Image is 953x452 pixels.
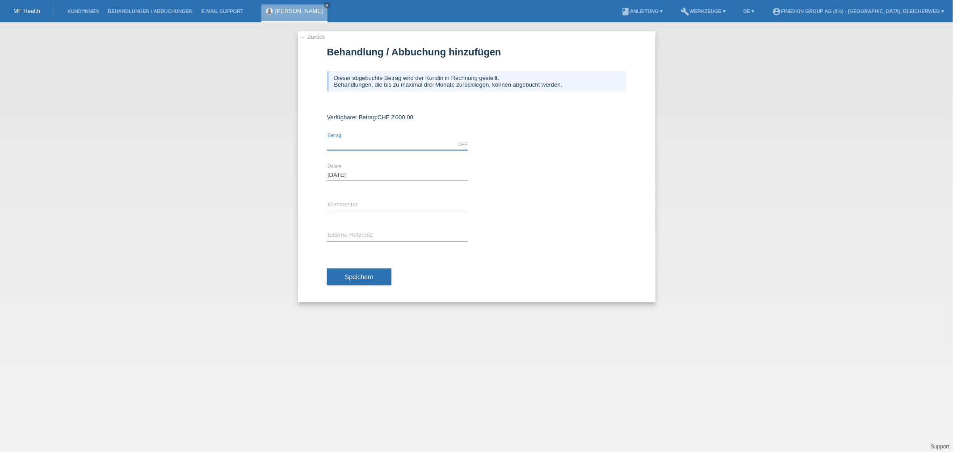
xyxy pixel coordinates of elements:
[324,2,330,8] a: close
[617,8,667,14] a: bookAnleitung ▾
[327,268,391,285] button: Speichern
[680,7,689,16] i: build
[327,114,626,121] div: Verfügbarer Betrag:
[676,8,730,14] a: buildWerkzeuge ▾
[63,8,103,14] a: Kund*innen
[931,444,949,450] a: Support
[197,8,248,14] a: E-Mail Support
[772,7,781,16] i: account_circle
[103,8,197,14] a: Behandlungen / Abbuchungen
[768,8,949,14] a: account_circleFineSkin Group AG (0%) - [GEOGRAPHIC_DATA], Bleicherweg ▾
[458,142,468,147] div: CHF
[13,8,40,14] a: MF Health
[378,114,413,121] span: CHF 2'000.00
[327,71,626,92] div: Dieser abgebuchte Betrag wird der Kundin in Rechnung gestellt. Behandlungen, die bis zu maximal d...
[325,3,329,8] i: close
[345,273,374,280] span: Speichern
[327,46,626,58] h1: Behandlung / Abbuchung hinzufügen
[300,33,325,40] a: ← Zurück
[621,7,630,16] i: book
[739,8,759,14] a: DE ▾
[275,8,323,14] a: [PERSON_NAME]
